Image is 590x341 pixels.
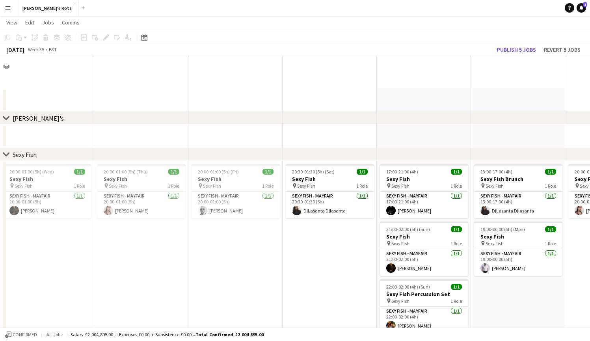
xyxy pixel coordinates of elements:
span: Sexy Fish [109,183,127,189]
app-job-card: 20:00-01:00 (5h) (Fri)1/1Sexy Fish Sexy Fish1 RoleSEXY FISH - MAYFAIR1/120:00-01:00 (5h)[PERSON_N... [192,164,280,218]
button: Publish 5 jobs [494,45,539,55]
span: 1 Role [168,183,179,189]
span: Sexy Fish [203,183,221,189]
span: Sexy Fish [391,298,409,304]
span: Sexy Fish [297,183,315,189]
span: Sexy Fish [391,183,409,189]
h3: Sexy Fish [97,175,186,183]
span: Sexy Fish [391,240,409,246]
div: BST [49,47,57,52]
span: 1 Role [450,240,462,246]
span: 1/1 [168,169,179,175]
span: 22:00-02:00 (4h) (Sun) [386,284,430,290]
a: Comms [59,17,83,28]
app-job-card: 19:00-00:00 (5h) (Mon)1/1Sexy Fish Sexy Fish1 RoleSEXY FISH - MAYFAIR1/119:00-00:00 (5h)[PERSON_N... [474,222,562,276]
span: View [6,19,17,26]
app-card-role: SEXY FISH - MAYFAIR1/120:00-01:00 (5h)[PERSON_NAME] [97,192,186,218]
app-card-role: SEXY FISH - MAYFAIR1/120:00-01:00 (5h)[PERSON_NAME] [3,192,91,218]
span: 1 Role [450,183,462,189]
h3: Sexy Fish [286,175,374,183]
span: 21:00-02:00 (5h) (Sun) [386,226,430,232]
app-card-role: SEXY FISH - MAYFAIR1/117:00-21:00 (4h)[PERSON_NAME] [380,192,468,218]
span: 1/1 [545,169,556,175]
div: Salary £2 004 895.00 + Expenses £0.00 + Subsistence £0.00 = [71,332,264,337]
app-job-card: 21:00-02:00 (5h) (Sun)1/1Sexy Fish Sexy Fish1 RoleSEXY FISH - MAYFAIR1/121:00-02:00 (5h)[PERSON_N... [380,222,468,276]
span: Week 35 [26,47,46,52]
span: 1/1 [262,169,274,175]
app-job-card: 13:00-17:00 (4h)1/1Sexy Fish Brunch Sexy Fish1 RoleSEXY FISH - MAYFAIR1/113:00-17:00 (4h)DjLasant... [474,164,562,218]
span: 20:00-01:00 (5h) (Thu) [104,169,148,175]
div: Sexy Fish [13,151,37,158]
div: [PERSON_NAME]'s [13,114,64,122]
app-card-role: SEXY FISH - MAYFAIR1/122:00-02:00 (4h)[PERSON_NAME] [380,307,468,334]
h3: Sexy Fish Percussion Set [380,291,468,298]
span: 20:00-01:00 (5h) (Fri) [198,169,239,175]
app-job-card: 17:00-21:00 (4h)1/1Sexy Fish Sexy Fish1 RoleSEXY FISH - MAYFAIR1/117:00-21:00 (4h)[PERSON_NAME] [380,164,468,218]
app-card-role: SEXY FISH - MAYFAIR1/121:00-02:00 (5h)[PERSON_NAME] [380,249,468,276]
h3: Sexy Fish [474,233,562,240]
app-card-role: SEXY FISH - MAYFAIR1/113:00-17:00 (4h)DjLasanta Djlasanta [474,192,562,218]
span: 1 [583,2,587,7]
span: 1 Role [262,183,274,189]
span: 20:00-01:00 (5h) (Wed) [9,169,54,175]
a: Edit [22,17,37,28]
span: Sexy Fish [486,183,504,189]
span: 1/1 [74,169,85,175]
app-job-card: 22:00-02:00 (4h) (Sun)1/1Sexy Fish Percussion Set Sexy Fish1 RoleSEXY FISH - MAYFAIR1/122:00-02:0... [380,279,468,334]
span: 1 Role [74,183,85,189]
span: Jobs [42,19,54,26]
app-job-card: 20:00-01:00 (5h) (Thu)1/1Sexy Fish Sexy Fish1 RoleSEXY FISH - MAYFAIR1/120:00-01:00 (5h)[PERSON_N... [97,164,186,218]
button: Revert 5 jobs [541,45,584,55]
span: Sexy Fish [486,240,504,246]
h3: Sexy Fish [380,233,468,240]
span: Total Confirmed £2 004 895.00 [195,332,264,337]
span: 1 Role [450,298,462,304]
h3: Sexy Fish [380,175,468,183]
app-card-role: SEXY FISH - MAYFAIR1/120:30-01:30 (5h)DjLasanta Djlasanta [286,192,374,218]
span: 13:00-17:00 (4h) [480,169,512,175]
span: 1/1 [545,226,556,232]
span: Confirmed [13,332,37,337]
span: Sexy Fish [15,183,33,189]
a: View [3,17,20,28]
span: 1 Role [356,183,368,189]
div: [DATE] [6,46,24,54]
app-card-role: SEXY FISH - MAYFAIR1/120:00-01:00 (5h)[PERSON_NAME] [192,192,280,218]
a: Jobs [39,17,57,28]
span: 20:30-01:30 (5h) (Sat) [292,169,335,175]
span: 1/1 [357,169,368,175]
button: [PERSON_NAME]'s Rota [16,0,78,16]
h3: Sexy Fish [192,175,280,183]
span: 19:00-00:00 (5h) (Mon) [480,226,525,232]
span: All jobs [45,332,64,337]
span: 1 Role [545,240,556,246]
span: 1/1 [451,284,462,290]
h3: Sexy Fish Brunch [474,175,562,183]
span: Edit [25,19,34,26]
span: 1/1 [451,169,462,175]
app-job-card: 20:00-01:00 (5h) (Wed)1/1Sexy Fish Sexy Fish1 RoleSEXY FISH - MAYFAIR1/120:00-01:00 (5h)[PERSON_N... [3,164,91,218]
button: Confirmed [4,330,38,339]
app-card-role: SEXY FISH - MAYFAIR1/119:00-00:00 (5h)[PERSON_NAME] [474,249,562,276]
a: 1 [577,3,586,13]
span: 1 Role [545,183,556,189]
h3: Sexy Fish [3,175,91,183]
span: 17:00-21:00 (4h) [386,169,418,175]
span: 1/1 [451,226,462,232]
app-job-card: 20:30-01:30 (5h) (Sat)1/1Sexy Fish Sexy Fish1 RoleSEXY FISH - MAYFAIR1/120:30-01:30 (5h)DjLasanta... [286,164,374,218]
span: Comms [62,19,80,26]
